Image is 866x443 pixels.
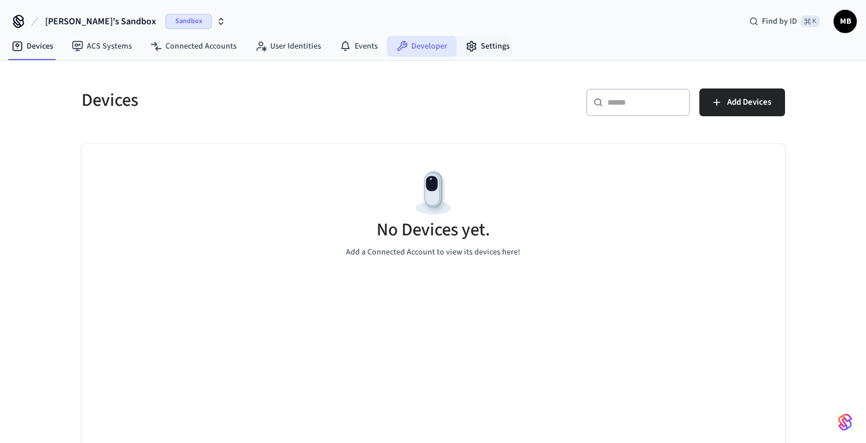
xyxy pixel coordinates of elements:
[838,413,852,431] img: SeamLogoGradient.69752ec5.svg
[834,10,857,33] button: MB
[387,36,456,57] a: Developer
[62,36,141,57] a: ACS Systems
[165,14,212,29] span: Sandbox
[740,11,829,32] div: Find by ID⌘ K
[82,88,426,112] h5: Devices
[2,36,62,57] a: Devices
[727,95,771,110] span: Add Devices
[762,16,797,27] span: Find by ID
[141,36,246,57] a: Connected Accounts
[346,246,520,259] p: Add a Connected Account to view its devices here!
[330,36,387,57] a: Events
[407,167,459,219] img: Devices Empty State
[246,36,330,57] a: User Identities
[801,16,820,27] span: ⌘ K
[835,11,856,32] span: MB
[699,88,785,116] button: Add Devices
[45,14,156,28] span: [PERSON_NAME]'s Sandbox
[456,36,519,57] a: Settings
[377,218,490,242] h5: No Devices yet.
